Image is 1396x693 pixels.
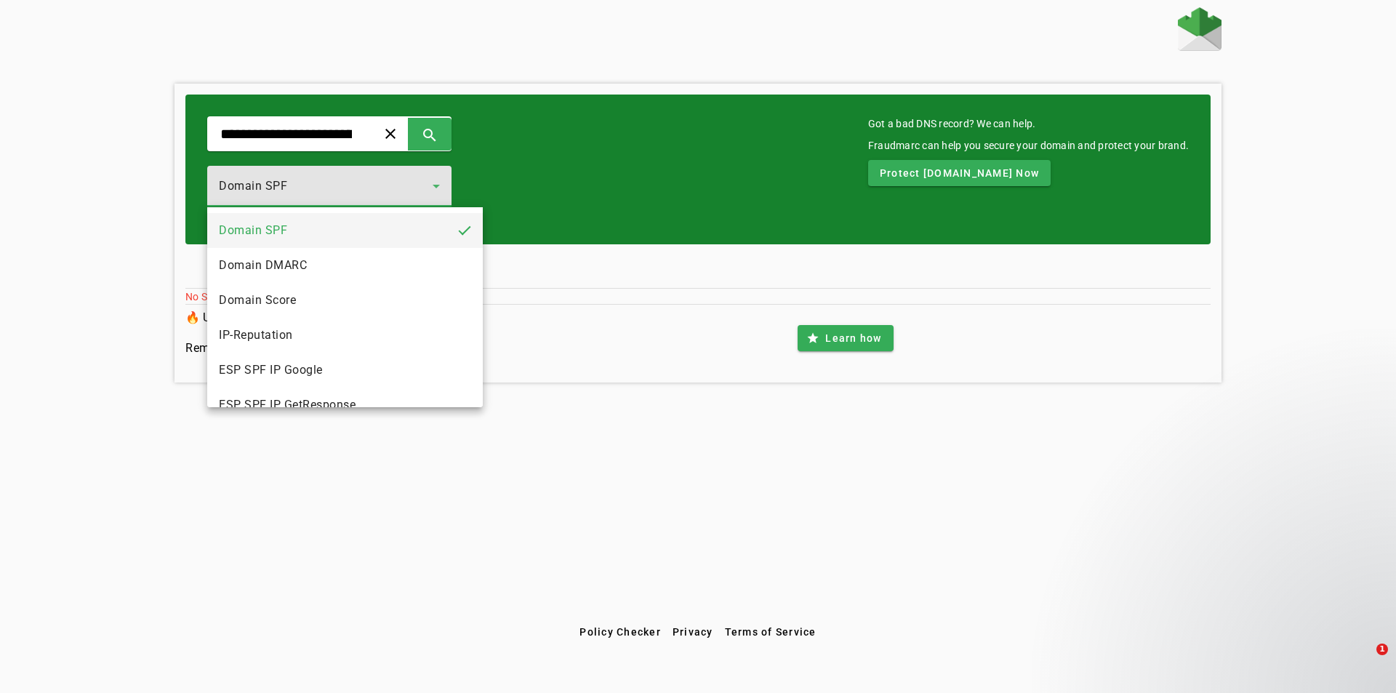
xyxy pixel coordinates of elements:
[219,292,296,309] span: Domain Score
[1376,644,1388,655] span: 1
[219,396,356,414] span: ESP SPF IP GetResponse
[219,222,287,239] span: Domain SPF
[219,361,323,379] span: ESP SPF IP Google
[1347,644,1381,678] iframe: Intercom live chat
[219,327,293,344] span: IP-Reputation
[219,257,307,274] span: Domain DMARC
